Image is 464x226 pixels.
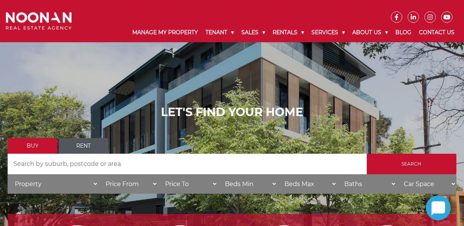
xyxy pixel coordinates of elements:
[367,154,456,174] input: Search
[348,23,392,42] a: About Us
[59,138,108,154] a: Rent
[8,138,57,154] a: Buy
[238,23,269,42] a: Sales
[202,23,238,42] a: Tenant
[415,23,458,42] a: Contact Us
[8,105,456,119] h1: LET'S FIND YOUR HOME
[392,23,415,42] a: Blog
[308,23,348,42] a: Services
[269,23,308,42] a: Rentals
[128,23,202,42] a: Manage My Property
[8,154,367,174] input: Search by suburb, postcode or area
[6,12,72,30] img: Noonan Real Estate Agency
